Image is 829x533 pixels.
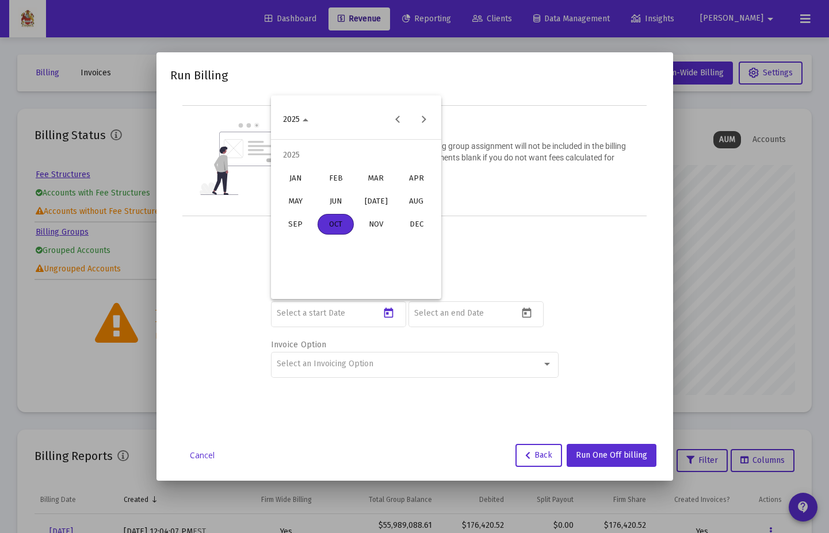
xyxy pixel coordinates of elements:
td: 2025 [276,144,437,167]
button: 2025-10-01 [316,213,356,236]
button: Previous year [386,108,409,131]
div: MAR [358,168,394,189]
button: 2025-07-01 [356,190,396,213]
div: DEC [398,214,434,235]
button: 2025-08-01 [396,190,437,213]
div: NOV [358,214,394,235]
div: MAY [277,191,314,212]
button: 2025-12-01 [396,213,437,236]
div: SEP [277,214,314,235]
button: 2025-05-01 [276,190,316,213]
button: 2025-11-01 [356,213,396,236]
div: APR [398,168,434,189]
div: AUG [398,191,434,212]
button: Next year [412,108,435,131]
button: 2025-06-01 [316,190,356,213]
div: OCT [318,214,354,235]
div: JAN [277,168,314,189]
div: FEB [318,168,354,189]
button: 2025-02-01 [316,167,356,190]
button: 2025-04-01 [396,167,437,190]
span: 2025 [283,114,300,124]
button: 2025-01-01 [276,167,316,190]
button: 2025-03-01 [356,167,396,190]
button: Choose date [274,108,318,131]
button: 2025-09-01 [276,213,316,236]
div: JUN [318,191,354,212]
div: [DATE] [358,191,394,212]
